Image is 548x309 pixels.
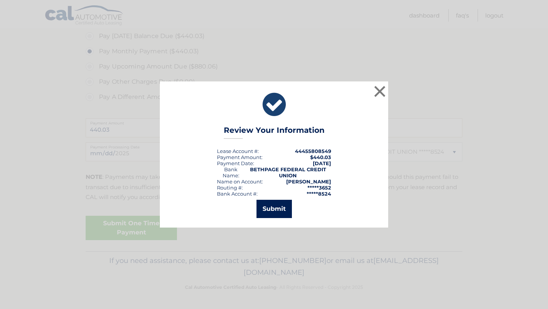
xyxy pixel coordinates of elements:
[217,160,254,166] div: :
[217,191,258,197] div: Bank Account #:
[217,154,263,160] div: Payment Amount:
[286,178,331,185] strong: [PERSON_NAME]
[313,160,331,166] span: [DATE]
[217,166,245,178] div: Bank Name:
[224,126,325,139] h3: Review Your Information
[310,154,331,160] span: $440.03
[217,178,263,185] div: Name on Account:
[256,200,292,218] button: Submit
[295,148,331,154] strong: 44455808549
[217,148,259,154] div: Lease Account #:
[250,166,326,178] strong: BETHPAGE FEDERAL CREDIT UNION
[217,160,253,166] span: Payment Date
[217,185,243,191] div: Routing #:
[372,84,387,99] button: ×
